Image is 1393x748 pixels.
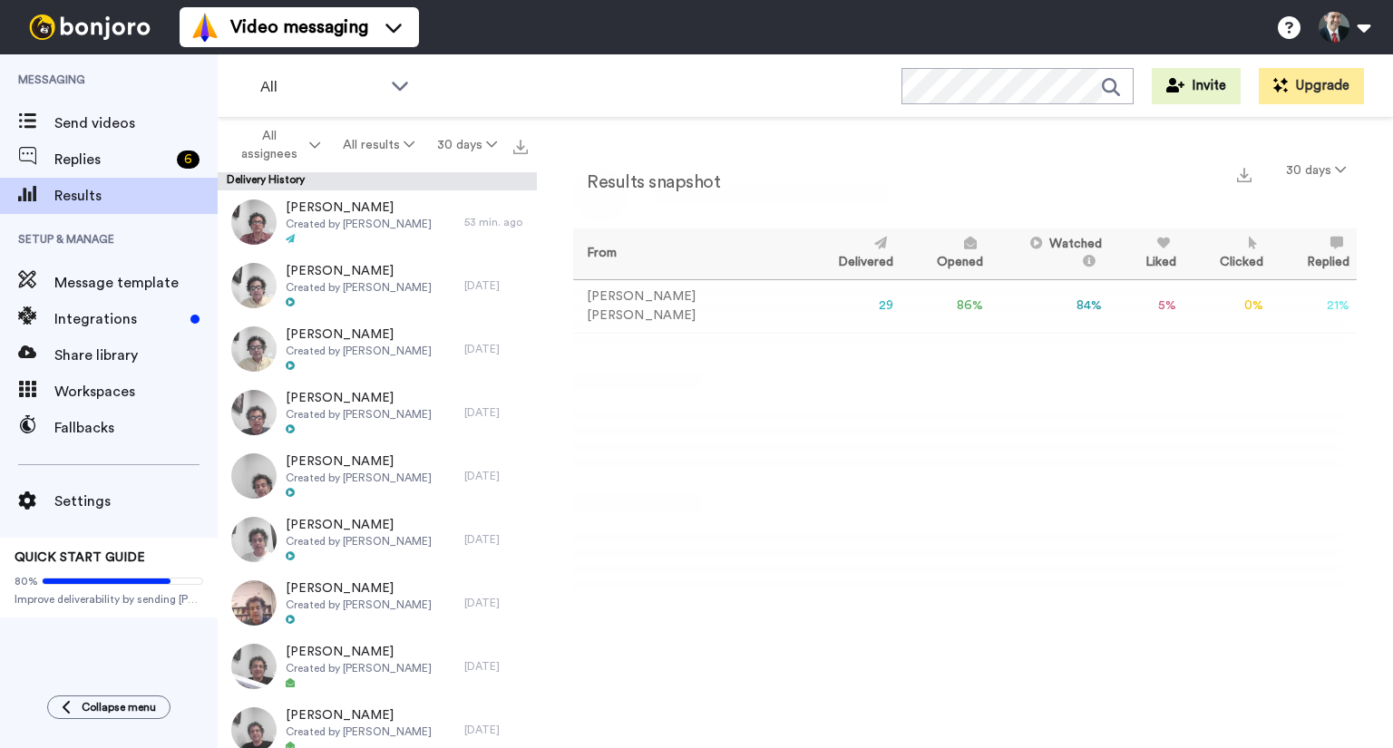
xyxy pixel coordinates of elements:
[1259,68,1364,104] button: Upgrade
[802,279,901,333] td: 29
[1232,160,1257,187] button: Export a summary of each team member’s results that match this filter now.
[286,344,432,358] span: Created by [PERSON_NAME]
[901,279,990,333] td: 86 %
[54,272,218,294] span: Message template
[218,317,537,381] a: [PERSON_NAME]Created by [PERSON_NAME][DATE]
[286,452,432,471] span: [PERSON_NAME]
[286,389,432,407] span: [PERSON_NAME]
[286,661,432,675] span: Created by [PERSON_NAME]
[464,723,528,737] div: [DATE]
[286,199,432,217] span: [PERSON_NAME]
[231,644,277,689] img: 367be97c-d30f-4734-9e4c-b67648bd168a-thumb.jpg
[232,127,306,163] span: All assignees
[82,700,156,714] span: Collapse menu
[230,15,368,40] span: Video messaging
[1271,279,1357,333] td: 21 %
[332,129,426,161] button: All results
[15,574,38,588] span: 80%
[1152,68,1241,104] button: Invite
[286,280,432,295] span: Created by [PERSON_NAME]
[286,643,432,661] span: [PERSON_NAME]
[218,254,537,317] a: [PERSON_NAME]Created by [PERSON_NAME][DATE]
[286,471,432,485] span: Created by [PERSON_NAME]
[54,185,218,207] span: Results
[190,13,219,42] img: vm-color.svg
[464,659,528,674] div: [DATE]
[47,695,170,719] button: Collapse menu
[218,381,537,444] a: [PERSON_NAME]Created by [PERSON_NAME][DATE]
[54,491,218,512] span: Settings
[54,381,218,403] span: Workspaces
[286,325,432,344] span: [PERSON_NAME]
[1275,154,1357,187] button: 30 days
[464,469,528,483] div: [DATE]
[513,140,528,154] img: export.svg
[508,131,533,159] button: Export all results that match these filters now.
[1184,279,1271,333] td: 0 %
[286,407,432,422] span: Created by [PERSON_NAME]
[286,724,432,739] span: Created by [PERSON_NAME]
[286,579,432,597] span: [PERSON_NAME]
[286,534,432,549] span: Created by [PERSON_NAME]
[15,592,203,607] span: Improve deliverability by sending [PERSON_NAME]’s from your own email
[464,342,528,356] div: [DATE]
[573,279,802,333] td: [PERSON_NAME] [PERSON_NAME]
[286,597,432,612] span: Created by [PERSON_NAME]
[573,228,802,279] th: From
[464,596,528,610] div: [DATE]
[1237,168,1252,182] img: export.svg
[573,172,720,192] h2: Results snapshot
[54,149,170,170] span: Replies
[1271,228,1357,279] th: Replied
[464,215,528,229] div: 53 min. ago
[218,508,537,571] a: [PERSON_NAME]Created by [PERSON_NAME][DATE]
[802,228,901,279] th: Delivered
[464,405,528,420] div: [DATE]
[1109,279,1184,333] td: 5 %
[286,217,432,231] span: Created by [PERSON_NAME]
[231,199,277,245] img: ccf62221-dbec-4a44-8d98-a8fc7f61676a-thumb.jpg
[260,76,382,98] span: All
[231,453,277,499] img: 1f76afe3-8f17-461b-9797-54b36b001cd1-thumb.jpg
[286,516,432,534] span: [PERSON_NAME]
[22,15,158,40] img: bj-logo-header-white.svg
[286,706,432,724] span: [PERSON_NAME]
[1184,228,1271,279] th: Clicked
[231,517,277,562] img: da193788-42fa-447f-a1e1-82cb520d2669-thumb.jpg
[231,390,277,435] img: 16c0afcd-2ea6-48a4-afc1-8c0afcceed8a-thumb.jpg
[464,278,528,293] div: [DATE]
[218,172,537,190] div: Delivery History
[231,580,277,626] img: 4f92205d-8a58-491a-ab1c-334f50008954-thumb.jpg
[286,262,432,280] span: [PERSON_NAME]
[54,308,183,330] span: Integrations
[1109,228,1184,279] th: Liked
[990,228,1109,279] th: Watched
[218,190,537,254] a: [PERSON_NAME]Created by [PERSON_NAME]53 min. ago
[221,120,332,170] button: All assignees
[218,444,537,508] a: [PERSON_NAME]Created by [PERSON_NAME][DATE]
[218,635,537,698] a: [PERSON_NAME]Created by [PERSON_NAME][DATE]
[54,417,218,439] span: Fallbacks
[218,571,537,635] a: [PERSON_NAME]Created by [PERSON_NAME][DATE]
[231,263,277,308] img: 806a0ea1-8d19-48c4-a1ee-7ed03ee64072-thumb.jpg
[15,551,145,564] span: QUICK START GUIDE
[990,279,1109,333] td: 84 %
[231,326,277,372] img: dfa52fe4-a53d-4833-9ba7-01af13386348-thumb.jpg
[425,129,508,161] button: 30 days
[901,228,990,279] th: Opened
[177,151,200,169] div: 6
[464,532,528,547] div: [DATE]
[54,112,218,134] span: Send videos
[54,345,218,366] span: Share library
